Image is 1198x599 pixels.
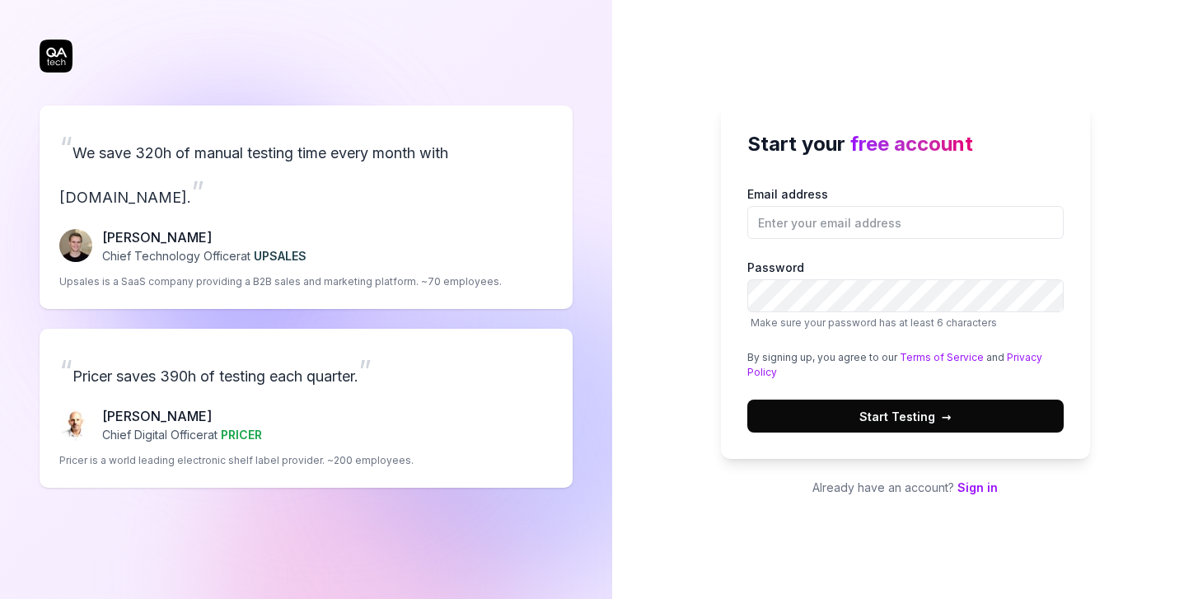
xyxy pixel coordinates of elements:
div: By signing up, you agree to our and [747,350,1064,380]
p: Chief Technology Officer at [102,247,307,264]
p: Pricer is a world leading electronic shelf label provider. ~200 employees. [59,453,414,468]
span: PRICER [221,428,262,442]
input: PasswordMake sure your password has at least 6 characters [747,279,1064,312]
p: [PERSON_NAME] [102,227,307,247]
p: [PERSON_NAME] [102,406,262,426]
a: Sign in [957,480,998,494]
p: We save 320h of manual testing time every month with [DOMAIN_NAME]. [59,125,553,214]
button: Start Testing→ [747,400,1064,433]
p: Upsales is a SaaS company providing a B2B sales and marketing platform. ~70 employees. [59,274,502,289]
span: ” [191,174,204,210]
p: Chief Digital Officer at [102,426,262,443]
span: UPSALES [254,249,307,263]
a: “Pricer saves 390h of testing each quarter.”Chris Chalkitis[PERSON_NAME]Chief Digital Officerat P... [40,329,573,488]
a: “We save 320h of manual testing time every month with [DOMAIN_NAME].”Fredrik Seidl[PERSON_NAME]Ch... [40,105,573,309]
span: Make sure your password has at least 6 characters [751,316,997,329]
p: Already have an account? [721,479,1090,496]
span: Start Testing [859,408,952,425]
span: → [942,408,952,425]
img: Fredrik Seidl [59,229,92,262]
label: Email address [747,185,1064,239]
span: free account [850,132,973,156]
input: Email address [747,206,1064,239]
img: Chris Chalkitis [59,408,92,441]
a: Terms of Service [900,351,984,363]
label: Password [747,259,1064,330]
p: Pricer saves 390h of testing each quarter. [59,349,553,393]
h2: Start your [747,129,1064,159]
span: ” [358,353,372,389]
span: “ [59,353,73,389]
span: “ [59,129,73,166]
